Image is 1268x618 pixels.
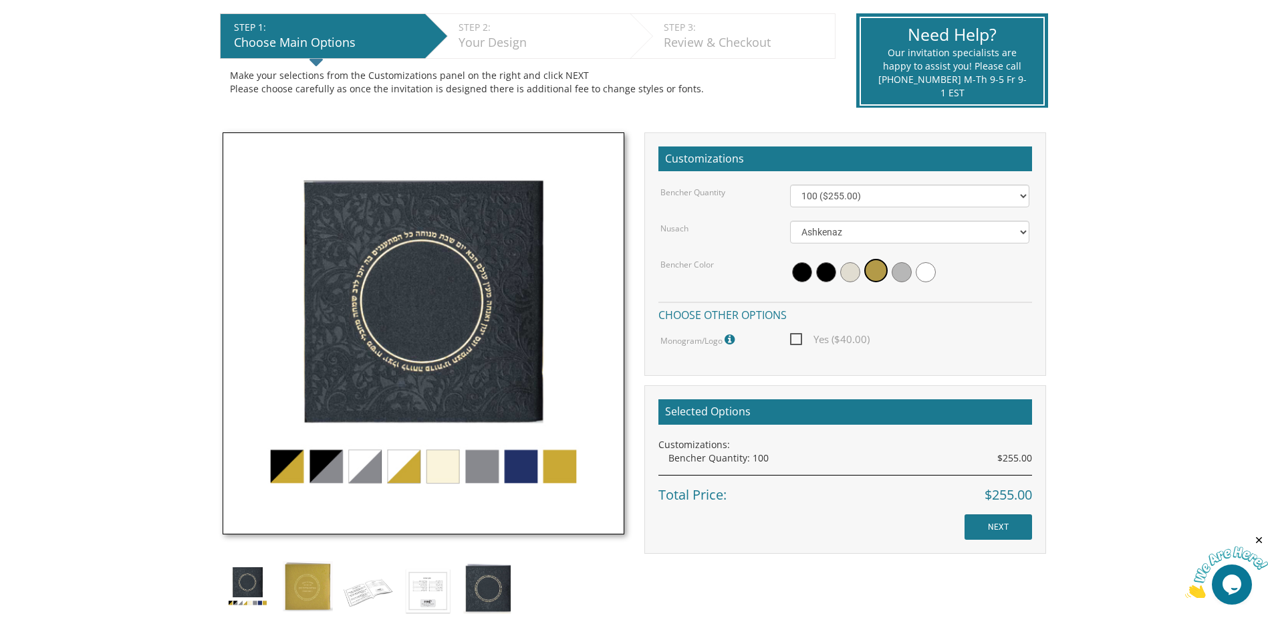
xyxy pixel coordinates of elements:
[1185,534,1268,598] iframe: chat widget
[790,331,870,348] span: Yes ($40.00)
[668,451,1032,465] div: Bencher Quantity: 100
[234,21,418,34] div: STEP 1:
[459,21,624,34] div: STEP 2:
[878,46,1027,100] div: Our invitation specialists are happy to assist you! Please call [PHONE_NUMBER] M-Th 9-5 Fr 9-1 EST
[660,187,725,198] label: Bencher Quantity
[283,561,333,611] img: simchonim-square-gold.jpg
[985,486,1032,505] span: $255.00
[878,23,1027,47] div: Need Help?
[664,21,828,34] div: STEP 3:
[658,399,1032,425] h2: Selected Options
[658,475,1032,505] div: Total Price:
[223,561,273,611] img: simchonim_round_emboss.jpg
[658,302,1032,325] h4: Choose other options
[230,69,826,96] div: Make your selections from the Customizations panel on the right and click NEXT Please choose care...
[658,438,1032,451] div: Customizations:
[660,331,738,348] label: Monogram/Logo
[223,132,624,534] img: simchonim_round_emboss.jpg
[965,514,1032,540] input: NEXT
[660,223,688,234] label: Nusach
[459,34,624,51] div: Your Design
[660,259,714,270] label: Bencher Color
[463,561,513,614] img: simchonim-black-and-gold.jpg
[997,451,1032,465] span: $255.00
[664,34,828,51] div: Review & Checkout
[234,34,418,51] div: Choose Main Options
[658,146,1032,172] h2: Customizations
